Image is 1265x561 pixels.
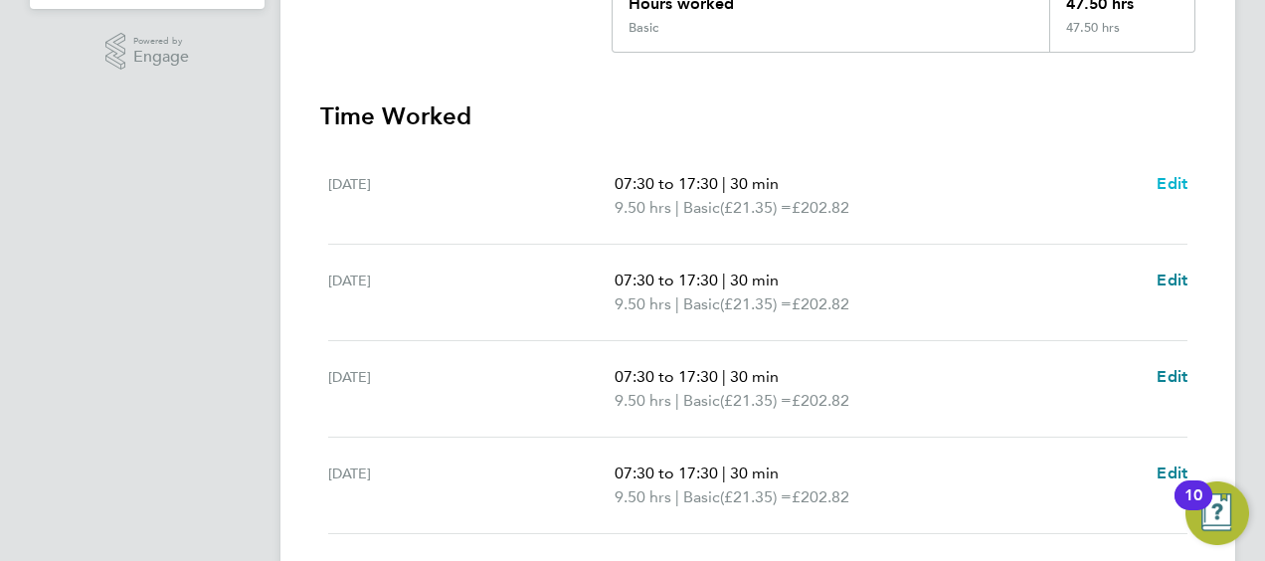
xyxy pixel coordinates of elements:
span: 30 min [730,464,779,482]
div: Basic [629,20,658,36]
span: | [675,294,679,313]
span: £202.82 [792,487,849,506]
span: Basic [683,292,720,316]
span: (£21.35) = [720,391,792,410]
span: 30 min [730,271,779,289]
a: Edit [1157,365,1187,389]
span: 9.50 hrs [615,294,671,313]
span: | [722,271,726,289]
span: Powered by [133,33,189,50]
div: 10 [1184,495,1202,521]
span: 07:30 to 17:30 [615,367,718,386]
span: Engage [133,49,189,66]
span: Edit [1157,464,1187,482]
span: | [722,367,726,386]
a: Edit [1157,269,1187,292]
span: Basic [683,196,720,220]
span: 9.50 hrs [615,487,671,506]
div: [DATE] [328,462,615,509]
span: 9.50 hrs [615,198,671,217]
a: Powered byEngage [105,33,190,71]
span: Edit [1157,174,1187,193]
span: Edit [1157,271,1187,289]
span: £202.82 [792,391,849,410]
span: (£21.35) = [720,198,792,217]
span: | [675,487,679,506]
div: [DATE] [328,269,615,316]
span: £202.82 [792,198,849,217]
span: 07:30 to 17:30 [615,174,718,193]
div: 47.50 hrs [1049,20,1194,52]
div: [DATE] [328,172,615,220]
span: 9.50 hrs [615,391,671,410]
span: 07:30 to 17:30 [615,271,718,289]
span: | [722,174,726,193]
span: 30 min [730,174,779,193]
h3: Time Worked [320,100,1195,132]
span: Edit [1157,367,1187,386]
div: [DATE] [328,365,615,413]
span: (£21.35) = [720,487,792,506]
span: (£21.35) = [720,294,792,313]
span: | [675,391,679,410]
span: 30 min [730,367,779,386]
span: Basic [683,389,720,413]
span: £202.82 [792,294,849,313]
span: 07:30 to 17:30 [615,464,718,482]
button: Open Resource Center, 10 new notifications [1185,481,1249,545]
span: Basic [683,485,720,509]
span: | [722,464,726,482]
a: Edit [1157,462,1187,485]
a: Edit [1157,172,1187,196]
span: | [675,198,679,217]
